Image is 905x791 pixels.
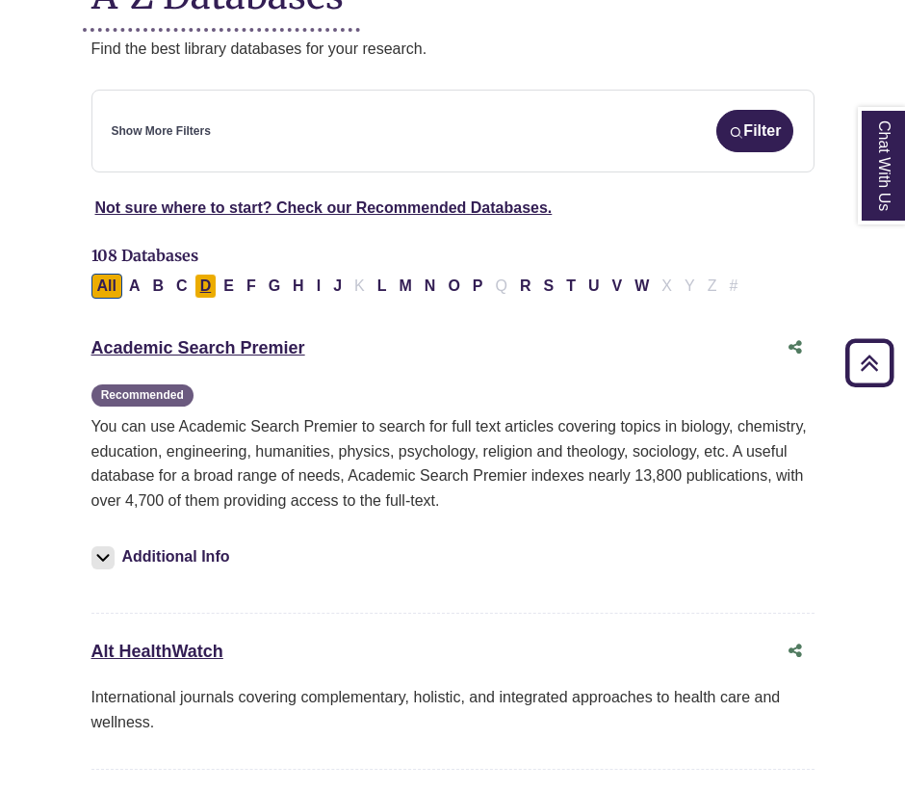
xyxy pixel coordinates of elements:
button: Filter Results E [218,274,240,299]
button: Filter Results L [372,274,393,299]
button: Filter Results A [123,274,146,299]
p: You can use Academic Search Premier to search for full text articles covering topics in biology, ... [91,414,814,513]
p: International journals covering complementary, holistic, and integrated approaches to health care... [91,685,814,734]
div: Alpha-list to filter by first letter of database name [91,277,746,294]
button: Filter Results C [170,274,194,299]
button: Filter Results J [327,274,348,299]
button: Filter Results P [467,274,489,299]
span: Recommended [91,384,194,407]
button: Filter Results O [442,274,465,299]
button: Filter Results H [287,274,310,299]
p: Find the best library databases for your research. [91,37,814,62]
button: Filter Results V [607,274,629,299]
span: 108 Databases [91,246,198,265]
button: Filter Results T [560,274,582,299]
a: Not sure where to start? Check our Recommended Databases. [95,199,553,216]
a: Academic Search Premier [91,338,305,357]
button: Filter Results U [582,274,606,299]
button: Filter Results M [393,274,417,299]
button: Filter Results D [194,274,218,299]
button: Filter Results I [311,274,326,299]
button: Filter Results R [514,274,537,299]
button: Filter Results W [629,274,655,299]
button: Filter Results B [147,274,170,299]
a: Back to Top [839,350,900,376]
a: Show More Filters [112,122,211,141]
button: Additional Info [91,543,236,570]
button: Share this database [776,330,814,366]
button: Filter Results N [419,274,442,299]
button: All [91,274,122,299]
a: Alt HealthWatch [91,642,223,661]
button: Filter Results S [538,274,560,299]
button: Filter [716,110,793,152]
button: Filter Results F [241,274,262,299]
button: Filter Results G [263,274,286,299]
button: Share this database [776,633,814,670]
